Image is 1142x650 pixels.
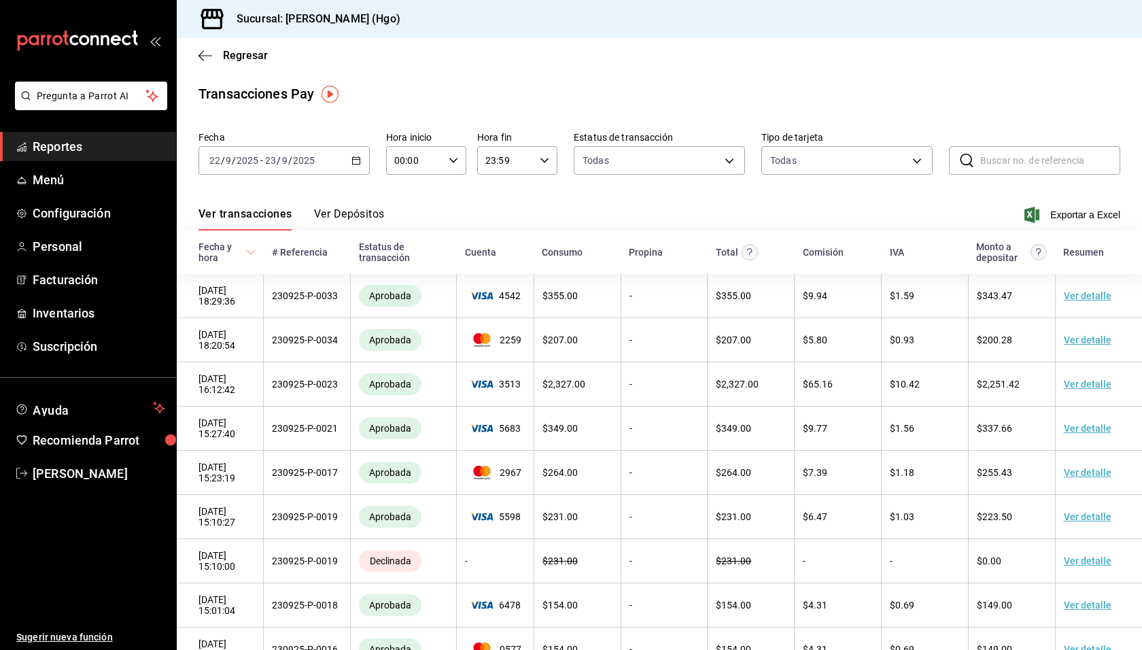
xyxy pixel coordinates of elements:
[364,511,417,522] span: Aprobada
[542,290,578,301] span: $ 355.00
[264,274,351,318] td: 230925-P-0033
[542,467,578,478] span: $ 264.00
[890,379,920,390] span: $ 10.42
[177,274,264,318] td: [DATE] 18:29:36
[1031,244,1047,260] svg: Este es el monto resultante del total pagado menos comisión e IVA. Esta será la parte que se depo...
[977,423,1012,434] span: $ 337.66
[976,241,1027,263] div: Monto a depositar
[198,241,256,263] span: Fecha y hora
[177,451,264,495] td: [DATE] 15:23:19
[198,207,385,230] div: navigation tabs
[225,155,232,166] input: --
[977,335,1012,345] span: $ 200.28
[621,583,708,628] td: -
[359,285,421,307] div: Transacciones cobradas de manera exitosa.
[890,467,914,478] span: $ 1.18
[281,155,288,166] input: --
[15,82,167,110] button: Pregunta a Parrot AI
[621,495,708,539] td: -
[177,407,264,451] td: [DATE] 15:27:40
[977,600,1012,611] span: $ 149.00
[33,171,165,189] span: Menú
[621,407,708,451] td: -
[621,318,708,362] td: -
[1064,555,1111,566] a: Ver detalle
[890,247,904,258] div: IVA
[465,379,525,390] span: 3513
[386,133,466,142] label: Hora inicio
[465,247,496,258] div: Cuenta
[364,379,417,390] span: Aprobada
[198,207,292,230] button: Ver transacciones
[890,600,914,611] span: $ 0.69
[968,539,1055,583] td: $0.00
[177,539,264,583] td: [DATE] 15:10:00
[264,407,351,451] td: 230925-P-0021
[364,423,417,434] span: Aprobada
[359,241,449,263] div: Estatus de transacción
[977,511,1012,522] span: $ 223.50
[33,137,165,156] span: Reportes
[33,464,165,483] span: [PERSON_NAME]
[542,423,578,434] span: $ 349.00
[542,600,578,611] span: $ 154.00
[264,583,351,628] td: 230925-P-0018
[465,466,525,479] span: 2967
[33,204,165,222] span: Configuración
[16,630,165,645] span: Sugerir nueva función
[465,290,525,301] span: 4542
[264,155,277,166] input: --
[803,467,827,478] span: $ 7.39
[221,155,225,166] span: /
[1027,207,1120,223] span: Exportar a Excel
[359,329,421,351] div: Transacciones cobradas de manera exitosa.
[359,594,421,616] div: Transacciones cobradas de manera exitosa.
[890,423,914,434] span: $ 1.56
[264,495,351,539] td: 230925-P-0019
[1064,467,1111,478] a: Ver detalle
[803,335,827,345] span: $ 5.80
[236,155,259,166] input: ----
[288,155,292,166] span: /
[198,133,370,142] label: Fecha
[803,423,827,434] span: $ 9.77
[264,362,351,407] td: 230925-P-0023
[359,506,421,528] div: Transacciones cobradas de manera exitosa.
[890,335,914,345] span: $ 0.93
[977,290,1012,301] span: $ 343.47
[465,333,525,347] span: 2259
[803,511,827,522] span: $ 6.47
[1064,379,1111,390] a: Ver detalle
[33,304,165,322] span: Inventarios
[264,318,351,362] td: 230925-P-0034
[890,290,914,301] span: $ 1.59
[574,133,745,142] label: Estatus de transacción
[260,155,263,166] span: -
[1064,335,1111,345] a: Ver detalle
[542,379,585,390] span: $ 2,327.00
[542,511,578,522] span: $ 231.00
[803,379,833,390] span: $ 65.16
[264,451,351,495] td: 230925-P-0017
[198,49,268,62] button: Regresar
[359,373,421,395] div: Transacciones cobradas de manera exitosa.
[314,207,385,230] button: Ver Depósitos
[272,247,328,258] div: # Referencia
[359,550,421,572] div: Transacciones declinadas por el banco emisor. No se hace ningún cargo al tarjetahabiente ni al co...
[621,539,708,583] td: -
[803,247,844,258] div: Comisión
[542,247,583,258] div: Consumo
[33,337,165,356] span: Suscripción
[277,155,281,166] span: /
[977,379,1020,390] span: $ 2,251.42
[980,147,1120,174] input: Buscar no. de referencia
[477,133,557,142] label: Hora fin
[977,467,1012,478] span: $ 255.43
[795,539,882,583] td: -
[882,539,969,583] td: -
[465,511,525,522] span: 5598
[177,318,264,362] td: [DATE] 18:20:54
[198,241,243,263] div: Fecha y hora
[177,362,264,407] td: [DATE] 16:12:42
[761,133,933,142] label: Tipo de tarjeta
